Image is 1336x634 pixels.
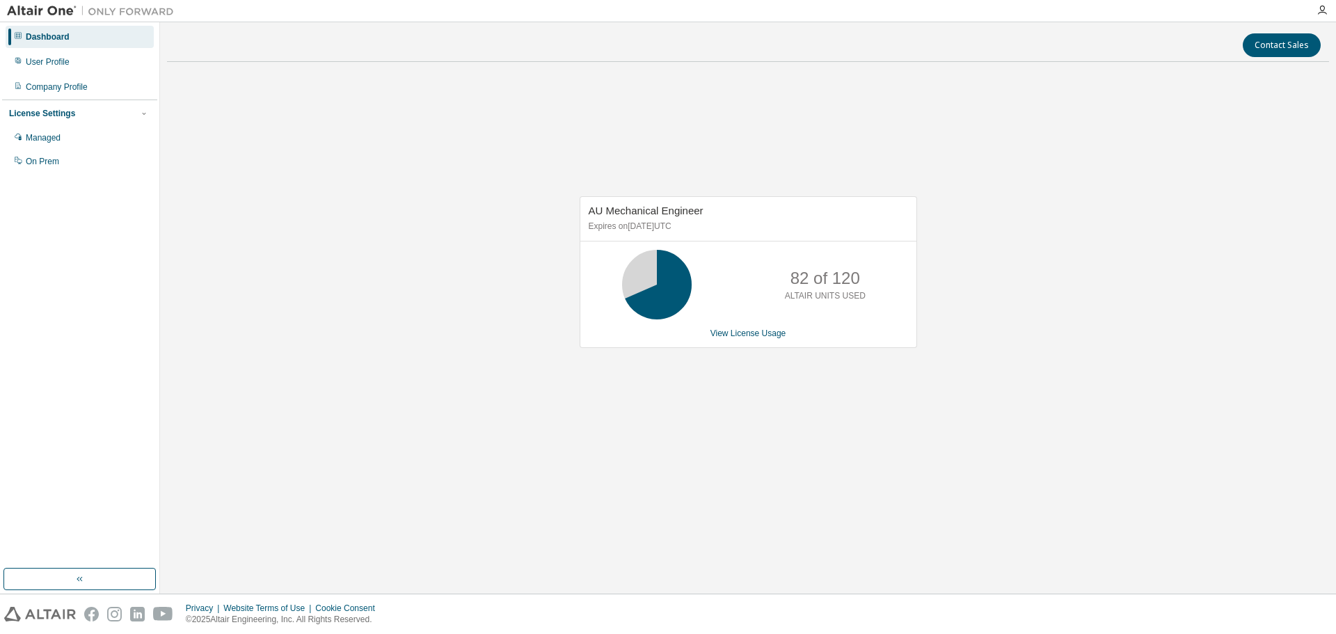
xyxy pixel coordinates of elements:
img: instagram.svg [107,607,122,621]
p: ALTAIR UNITS USED [785,290,866,302]
img: Altair One [7,4,181,18]
div: Managed [26,132,61,143]
div: User Profile [26,56,70,68]
p: © 2025 Altair Engineering, Inc. All Rights Reserved. [186,614,383,626]
p: 82 of 120 [790,267,860,290]
span: AU Mechanical Engineer [589,205,703,216]
img: youtube.svg [153,607,173,621]
div: Dashboard [26,31,70,42]
img: altair_logo.svg [4,607,76,621]
a: View License Usage [710,328,786,338]
div: Company Profile [26,81,88,93]
div: Cookie Consent [315,603,383,614]
p: Expires on [DATE] UTC [589,221,905,232]
div: Website Terms of Use [223,603,315,614]
div: On Prem [26,156,59,167]
img: linkedin.svg [130,607,145,621]
img: facebook.svg [84,607,99,621]
div: Privacy [186,603,223,614]
button: Contact Sales [1243,33,1321,57]
div: License Settings [9,108,75,119]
